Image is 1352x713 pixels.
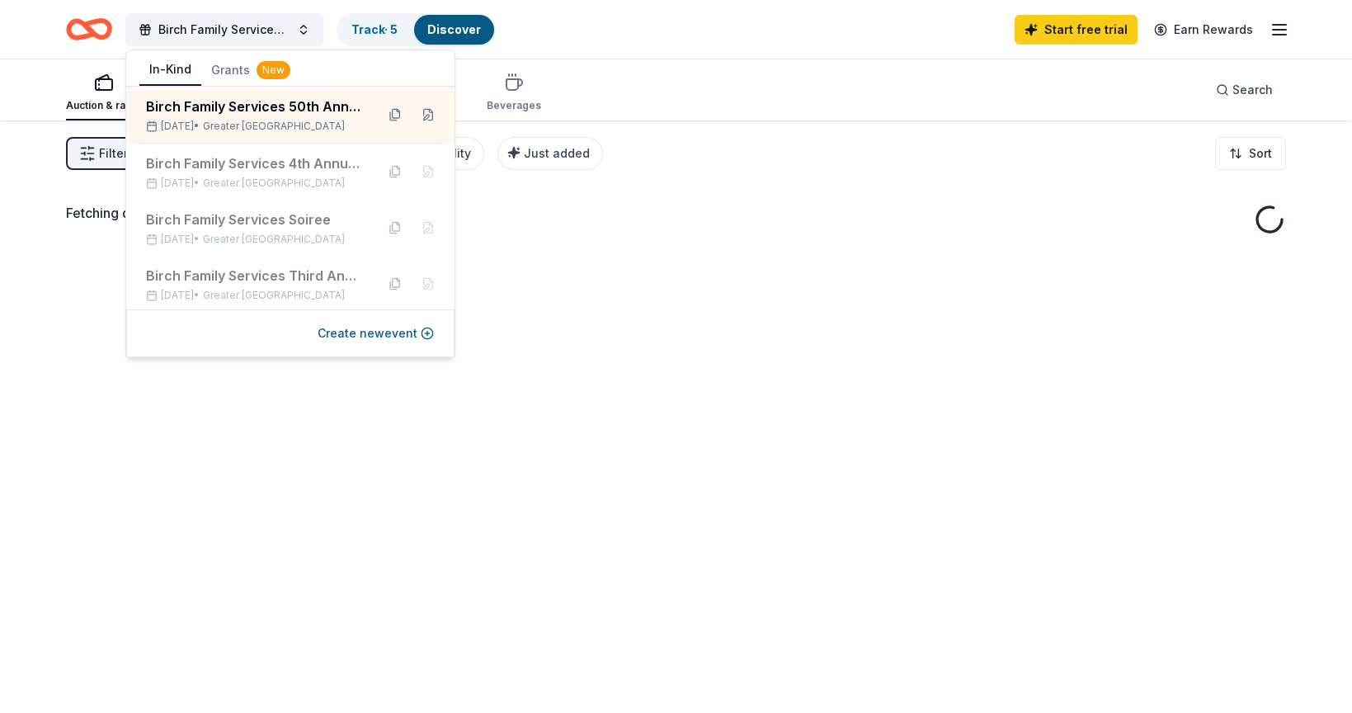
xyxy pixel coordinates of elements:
a: Home [66,10,112,49]
div: [DATE] • [146,233,362,246]
div: Birch Family Services 4th Annual Golf Classic [146,153,362,173]
div: [DATE] • [146,289,362,302]
button: Track· 5Discover [337,13,496,46]
div: New [257,61,290,79]
button: Auction & raffle [66,66,141,120]
span: Search [1232,80,1273,100]
div: Birch Family Services Soiree [146,210,362,229]
button: In-Kind [139,54,201,86]
div: Auction & raffle [66,99,141,112]
span: Greater [GEOGRAPHIC_DATA] [203,177,345,190]
button: Beverages [487,66,541,120]
span: Filter [99,144,128,163]
span: Greater [GEOGRAPHIC_DATA] [203,233,345,246]
button: Search [1203,73,1286,106]
button: Just added [497,137,603,170]
a: Track· 5 [351,22,398,36]
span: Just added [524,146,590,160]
a: Start free trial [1015,15,1138,45]
button: Birch Family Services 50th Anniversary Soiree [125,13,323,46]
a: Discover [427,22,481,36]
div: [DATE] • [146,120,362,133]
div: Fetching donors, one moment... [66,203,1286,223]
span: Sort [1249,144,1272,163]
span: Birch Family Services 50th Anniversary Soiree [158,20,290,40]
div: Birch Family Services Third Annual Golf Classic [146,266,362,286]
button: Create newevent [318,323,434,343]
span: Greater [GEOGRAPHIC_DATA] [203,289,345,302]
button: Filter2 [66,137,141,170]
button: Sort [1215,137,1286,170]
div: [DATE] • [146,177,362,190]
div: Birch Family Services 50th Anniversary Soiree [146,97,362,116]
div: Beverages [487,99,541,112]
span: Greater [GEOGRAPHIC_DATA] [203,120,345,133]
button: Grants [201,55,300,85]
a: Earn Rewards [1144,15,1263,45]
